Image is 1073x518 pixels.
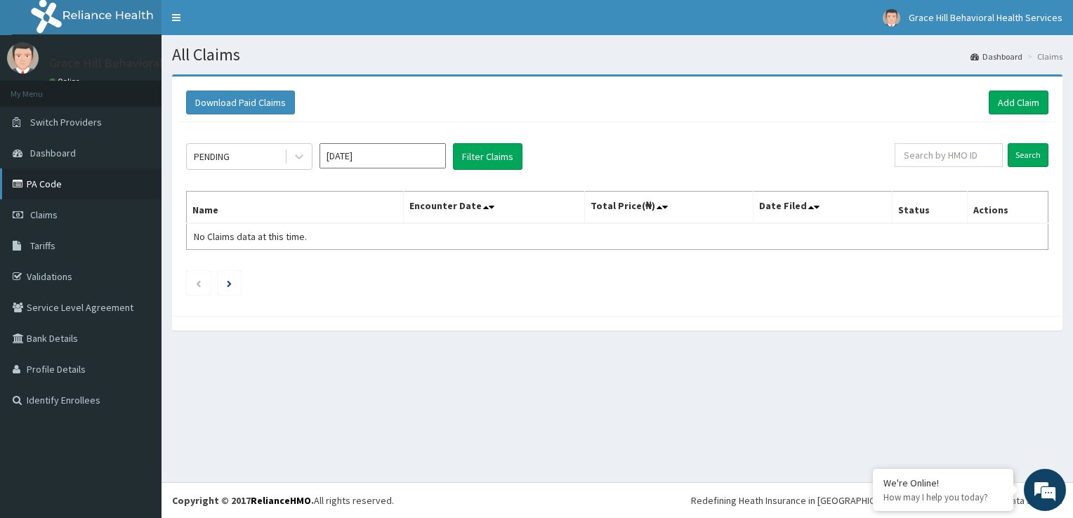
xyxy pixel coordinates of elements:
[691,493,1062,507] div: Redefining Heath Insurance in [GEOGRAPHIC_DATA] using Telemedicine and Data Science!
[585,192,753,224] th: Total Price(₦)
[970,51,1022,62] a: Dashboard
[251,494,311,507] a: RelianceHMO
[883,491,1003,503] p: How may I help you today?
[30,208,58,221] span: Claims
[227,277,232,289] a: Next page
[1024,51,1062,62] li: Claims
[172,46,1062,64] h1: All Claims
[194,230,307,243] span: No Claims data at this time.
[49,77,83,86] a: Online
[49,57,253,69] p: Grace Hill Behavioral Health Services
[1008,143,1048,167] input: Search
[753,192,892,224] th: Date Filed
[7,358,268,407] textarea: Type your message and hit 'Enter'
[895,143,1003,167] input: Search by HMO ID
[30,239,55,252] span: Tariffs
[404,192,585,224] th: Encounter Date
[30,147,76,159] span: Dashboard
[187,192,404,224] th: Name
[186,91,295,114] button: Download Paid Claims
[909,11,1062,24] span: Grace Hill Behavioral Health Services
[7,42,39,74] img: User Image
[30,116,102,128] span: Switch Providers
[230,7,264,41] div: Minimize live chat window
[989,91,1048,114] a: Add Claim
[81,164,194,306] span: We're online!
[194,150,230,164] div: PENDING
[967,192,1048,224] th: Actions
[162,482,1073,518] footer: All rights reserved.
[320,143,446,168] input: Select Month and Year
[195,277,202,289] a: Previous page
[26,70,57,105] img: d_794563401_company_1708531726252_794563401
[73,79,236,97] div: Chat with us now
[883,477,1003,489] div: We're Online!
[883,9,900,27] img: User Image
[172,494,314,507] strong: Copyright © 2017 .
[453,143,522,170] button: Filter Claims
[892,192,967,224] th: Status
